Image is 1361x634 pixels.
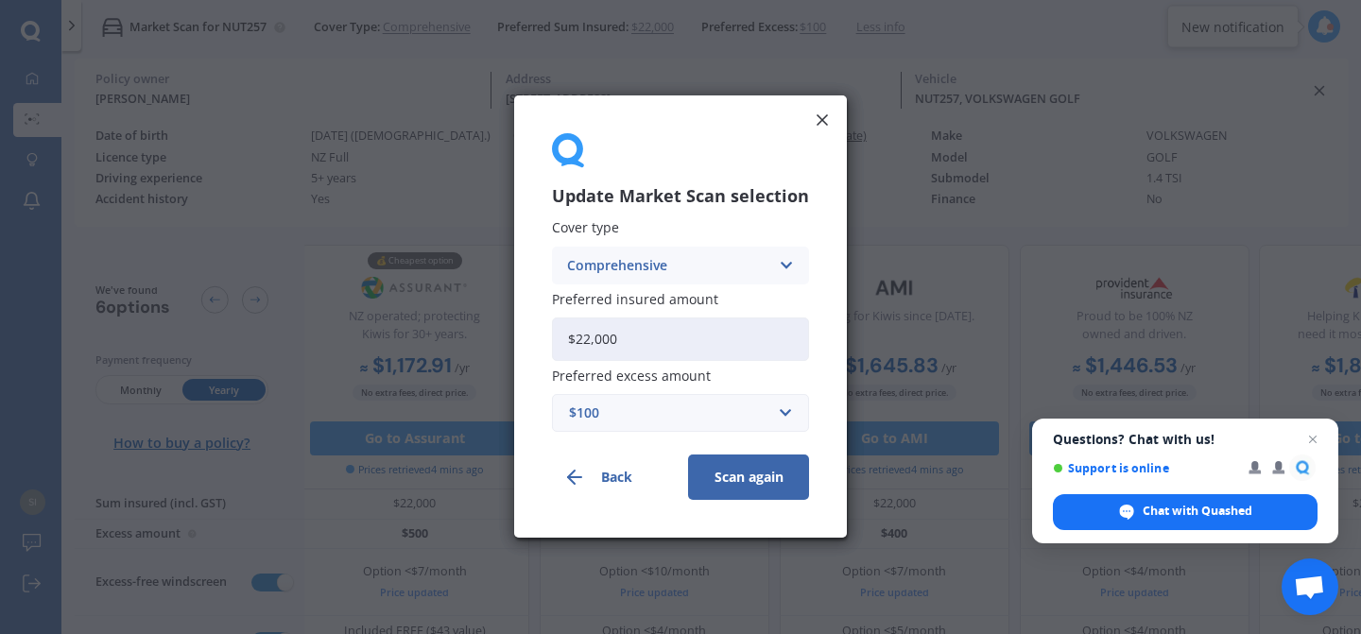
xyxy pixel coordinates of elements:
div: $100 [569,403,769,424]
div: Comprehensive [567,255,769,276]
span: Cover type [552,219,619,237]
div: Open chat [1282,558,1338,615]
button: Back [552,455,673,501]
button: Scan again [688,455,809,501]
span: Questions? Chat with us! [1053,432,1318,447]
input: Enter amount [552,317,809,361]
span: Preferred insured amount [552,290,718,308]
div: Chat with Quashed [1053,494,1318,530]
span: Close chat [1301,428,1324,451]
span: Preferred excess amount [552,368,711,386]
h3: Update Market Scan selection [552,186,809,208]
span: Support is online [1053,461,1235,475]
span: Chat with Quashed [1143,503,1252,520]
